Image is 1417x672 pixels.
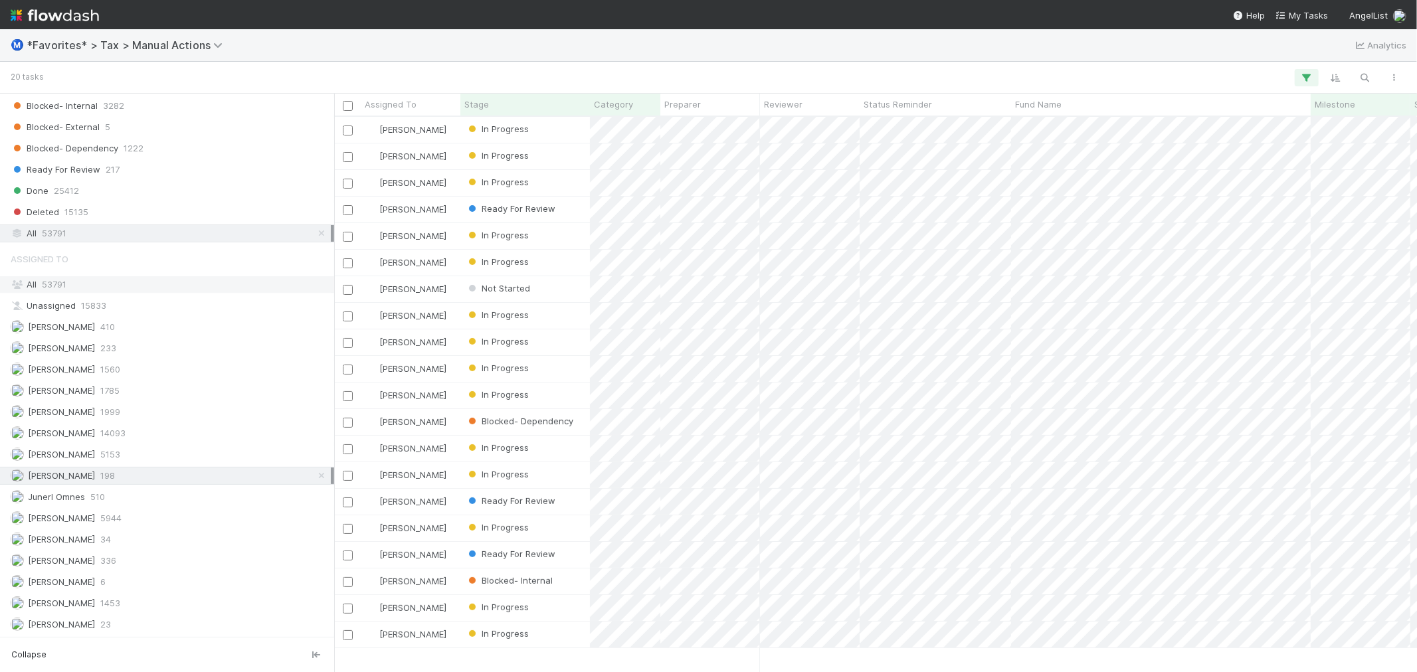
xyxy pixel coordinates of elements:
span: 15833 [81,297,106,314]
img: avatar_c8e523dd-415a-4cf0-87a3-4b787501e7b6.png [367,602,377,613]
span: [PERSON_NAME] [28,534,95,545]
span: [PERSON_NAME] [379,151,446,161]
span: 510 [90,489,105,505]
span: 410 [100,319,115,335]
span: In Progress [466,177,529,187]
span: [PERSON_NAME] [379,629,446,639]
input: Toggle Row Selected [343,126,353,135]
span: In Progress [466,363,529,373]
div: [PERSON_NAME] [366,335,446,349]
span: 15135 [64,204,88,220]
span: Category [594,98,633,111]
span: In Progress [466,469,529,479]
input: Toggle Row Selected [343,391,353,401]
div: [PERSON_NAME] [366,149,446,163]
img: avatar_c8e523dd-415a-4cf0-87a3-4b787501e7b6.png [367,284,377,294]
span: 1999 [100,404,120,420]
span: 198 [100,467,115,484]
img: avatar_c8e523dd-415a-4cf0-87a3-4b787501e7b6.png [367,363,377,374]
span: [PERSON_NAME] [379,602,446,613]
span: [PERSON_NAME] [379,337,446,347]
img: avatar_cfa6ccaa-c7d9-46b3-b608-2ec56ecf97ad.png [11,384,24,397]
div: Help [1233,9,1265,22]
img: avatar_de77a991-7322-4664-a63d-98ba485ee9e0.png [1393,9,1406,23]
img: avatar_c8e523dd-415a-4cf0-87a3-4b787501e7b6.png [11,469,24,482]
span: Blocked- Dependency [466,416,573,426]
div: In Progress [466,361,529,375]
span: [PERSON_NAME] [379,576,446,586]
span: In Progress [466,256,529,267]
div: In Progress [466,600,529,614]
div: Blocked- Dependency [466,414,573,428]
img: avatar_de77a991-7322-4664-a63d-98ba485ee9e0.png [11,490,24,503]
img: avatar_c8e523dd-415a-4cf0-87a3-4b787501e7b6.png [367,337,377,347]
input: Toggle Row Selected [343,285,353,295]
span: [PERSON_NAME] [379,284,446,294]
input: Toggle Row Selected [343,258,353,268]
div: [PERSON_NAME] [366,415,446,428]
span: [PERSON_NAME] [379,469,446,480]
img: avatar_c8e523dd-415a-4cf0-87a3-4b787501e7b6.png [367,469,377,480]
span: Reviewer [764,98,803,111]
input: Toggle Row Selected [343,205,353,215]
img: avatar_e41e7ae5-e7d9-4d8d-9f56-31b0d7a2f4fd.png [11,405,24,418]
img: avatar_c8e523dd-415a-4cf0-87a3-4b787501e7b6.png [367,629,377,639]
span: *Favorites* > Tax > Manual Actions [27,39,229,52]
span: [PERSON_NAME] [379,310,446,321]
img: avatar_c8e523dd-415a-4cf0-87a3-4b787501e7b6.png [367,310,377,321]
span: [PERSON_NAME] [379,257,446,268]
div: [PERSON_NAME] [366,256,446,269]
span: In Progress [466,124,529,134]
span: Done [11,183,48,199]
span: [PERSON_NAME] [28,555,95,566]
img: avatar_55a2f090-1307-4765-93b4-f04da16234ba.png [11,320,24,333]
img: avatar_85833754-9fc2-4f19-a44b-7938606ee299.png [11,554,24,567]
span: 217 [106,161,120,178]
span: In Progress [466,522,529,533]
img: avatar_37569647-1c78-4889-accf-88c08d42a236.png [11,596,24,610]
input: Toggle Row Selected [343,471,353,481]
span: In Progress [466,628,529,639]
span: Collapse [11,649,47,661]
a: Analytics [1354,37,1406,53]
div: [PERSON_NAME] [366,309,446,322]
span: 336 [100,552,116,569]
img: avatar_c8e523dd-415a-4cf0-87a3-4b787501e7b6.png [367,257,377,268]
div: [PERSON_NAME] [366,282,446,295]
span: In Progress [466,442,529,453]
input: Toggle Row Selected [343,577,353,587]
span: [PERSON_NAME] [28,406,95,417]
span: [PERSON_NAME] [379,416,446,427]
span: [PERSON_NAME] [379,204,446,214]
span: 1222 [124,140,143,157]
img: avatar_45ea4894-10ca-450f-982d-dabe3bd75b0b.png [11,341,24,355]
span: 1785 [100,382,120,399]
span: AngelList [1349,10,1388,21]
img: avatar_c8e523dd-415a-4cf0-87a3-4b787501e7b6.png [367,177,377,188]
img: avatar_c8e523dd-415a-4cf0-87a3-4b787501e7b6.png [367,416,377,427]
span: 5 [105,119,110,135]
img: avatar_c8e523dd-415a-4cf0-87a3-4b787501e7b6.png [367,204,377,214]
div: [PERSON_NAME] [366,388,446,402]
img: avatar_c8e523dd-415a-4cf0-87a3-4b787501e7b6.png [367,124,377,135]
span: [PERSON_NAME] [379,363,446,374]
span: [PERSON_NAME] [379,177,446,188]
span: Assigned To [11,246,68,272]
span: My Tasks [1275,10,1328,21]
span: 5944 [100,510,122,527]
input: Toggle Row Selected [343,338,353,348]
span: [PERSON_NAME] [28,470,95,481]
span: [PERSON_NAME] [379,496,446,507]
span: 53791 [42,279,66,290]
div: In Progress [466,335,529,348]
span: Fund Name [1015,98,1062,111]
div: In Progress [466,255,529,268]
span: [PERSON_NAME] [28,428,95,438]
div: In Progress [466,308,529,321]
div: [PERSON_NAME] [366,176,446,189]
span: Ready For Review [466,548,555,559]
div: Ready For Review [466,494,555,507]
span: Status Reminder [864,98,932,111]
div: [PERSON_NAME] [366,548,446,561]
div: In Progress [466,467,529,481]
